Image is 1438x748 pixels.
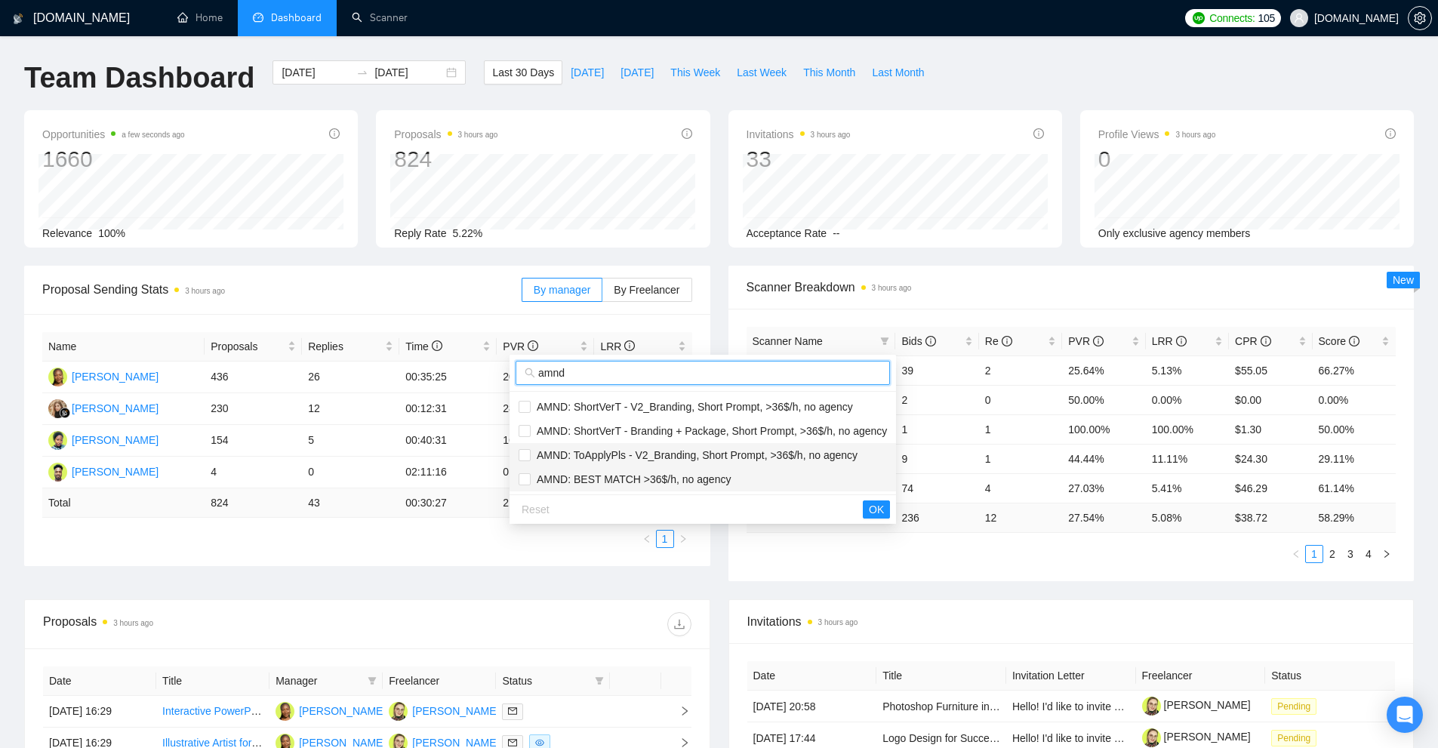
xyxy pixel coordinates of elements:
div: 0 [1098,145,1216,174]
a: 1 [1306,546,1323,562]
a: 4 [1360,546,1377,562]
span: Manager [276,673,362,689]
td: 44.44% [1062,444,1145,473]
span: mail [508,738,517,747]
span: Pending [1271,730,1316,746]
span: right [667,706,690,716]
span: 5.22% [453,227,483,239]
span: info-circle [1176,336,1187,346]
td: 0 [302,457,399,488]
span: download [668,618,691,630]
span: Profile Views [1098,125,1216,143]
div: 33 [747,145,851,174]
td: 27.03% [1062,473,1145,503]
span: LRR [600,340,635,352]
td: 00:35:25 [399,362,497,393]
span: info-circle [329,128,340,139]
h1: Team Dashboard [24,60,254,96]
div: [PERSON_NAME] [412,703,499,719]
span: filter [365,670,380,692]
span: Status [502,673,588,689]
span: to [356,66,368,78]
span: Re [985,335,1012,347]
li: Next Page [1378,545,1396,563]
button: right [1378,545,1396,563]
td: $ 38.72 [1229,503,1312,532]
time: 3 hours ago [872,284,912,292]
td: [DATE] 20:58 [747,691,877,722]
a: Logo Design for Success Quest Hub [882,732,1053,744]
span: filter [877,330,892,352]
th: Invitation Letter [1006,661,1136,691]
span: info-circle [1261,336,1271,346]
th: Freelancer [1136,661,1266,691]
time: a few seconds ago [122,131,184,139]
li: 2 [1323,545,1341,563]
td: 1 [979,414,1062,444]
td: 00:30:27 [399,488,497,518]
td: 0.00% [1313,385,1396,414]
a: searchScanner [352,11,408,24]
span: Last Week [737,64,787,81]
td: 58.29 % [1313,503,1396,532]
td: 2 [979,356,1062,385]
span: Opportunities [42,125,185,143]
td: Photoshop Furniture into Beach Theme [876,691,1006,722]
td: 61.14% [1313,473,1396,503]
td: 2 [895,385,978,414]
span: left [1292,549,1301,559]
button: Last Week [728,60,795,85]
button: Reset [516,500,556,519]
td: 436 [205,362,302,393]
span: PVR [503,340,538,352]
span: This Month [803,64,855,81]
td: 100.00% [1062,414,1145,444]
span: filter [880,337,889,346]
a: 2 [1324,546,1341,562]
span: info-circle [682,128,692,139]
span: info-circle [528,340,538,351]
td: 824 [205,488,302,518]
td: $0.00 [1229,385,1312,414]
time: 3 hours ago [811,131,851,139]
td: 02:11:16 [399,457,497,488]
td: $1.30 [1229,414,1312,444]
th: Title [876,661,1006,691]
time: 3 hours ago [1175,131,1215,139]
div: [PERSON_NAME] [299,703,386,719]
div: Open Intercom Messenger [1387,697,1423,733]
img: D [276,702,294,721]
span: Only exclusive agency members [1098,227,1251,239]
span: 100% [98,227,125,239]
td: $46.29 [1229,473,1312,503]
img: upwork-logo.png [1193,12,1205,24]
span: This Week [670,64,720,81]
a: AO[PERSON_NAME] [48,433,159,445]
img: c1ANJdDIEFa5DN5yolPp7_u0ZhHZCEfhnwVqSjyrCV9hqZg5SCKUb7hD_oUrqvcJOM [1142,697,1161,716]
span: Proposals [211,338,285,355]
td: $55.05 [1229,356,1312,385]
li: 3 [1341,545,1359,563]
li: Previous Page [1287,545,1305,563]
img: c1ANJdDIEFa5DN5yolPp7_u0ZhHZCEfhnwVqSjyrCV9hqZg5SCKUb7hD_oUrqvcJOM [1142,728,1161,747]
a: 1 [657,531,673,547]
th: Date [43,666,156,696]
td: 25.64% [1062,356,1145,385]
td: 16.23% [497,425,594,457]
td: 0.00% [497,457,594,488]
a: 3 [1342,546,1359,562]
span: AMND: ShortVerT - V2_Branding, Short Prompt, >36$/h, no agency [531,401,853,413]
div: 824 [394,145,497,174]
th: Status [1265,661,1395,691]
li: 1 [1305,545,1323,563]
span: Bids [901,335,935,347]
button: This Month [795,60,864,85]
span: [DATE] [571,64,604,81]
button: left [1287,545,1305,563]
a: [PERSON_NAME] [1142,731,1251,743]
span: Relevance [42,227,92,239]
input: Search in filters [538,365,881,381]
span: info-circle [1033,128,1044,139]
li: Next Page [674,530,692,548]
td: 74 [895,473,978,503]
